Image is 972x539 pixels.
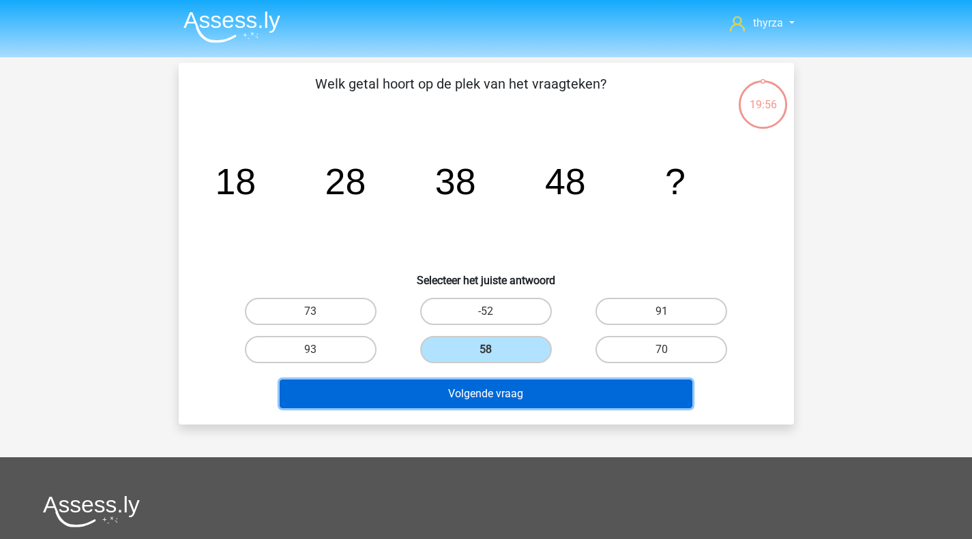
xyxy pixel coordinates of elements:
div: 19:56 [737,79,789,113]
button: Volgende vraag [280,380,692,408]
img: Assessly logo [43,495,140,527]
a: thyrza [724,15,799,31]
tspan: 18 [215,161,256,202]
tspan: ? [665,161,686,202]
tspan: 28 [325,161,366,202]
label: 93 [245,336,377,363]
h6: Selecteer het juiste antwoord [201,263,772,287]
p: Welk getal hoort op de plek van het vraagteken? [201,74,721,114]
label: 58 [420,336,552,363]
tspan: 38 [435,161,475,202]
label: -52 [420,298,552,325]
span: thyrza [753,16,783,29]
img: Assessly [183,11,280,43]
label: 91 [595,298,727,325]
tspan: 48 [544,161,585,202]
label: 70 [595,336,727,363]
label: 73 [245,298,377,325]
